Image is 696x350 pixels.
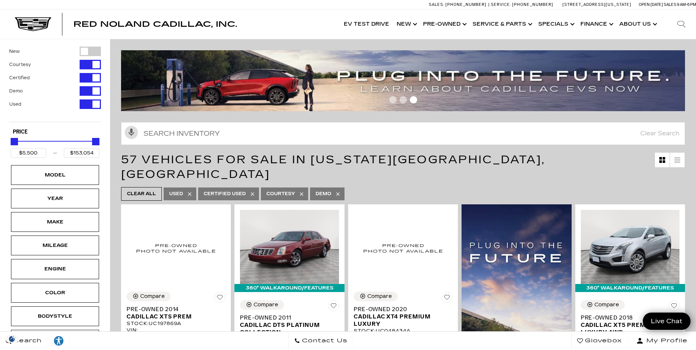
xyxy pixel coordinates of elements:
[15,17,51,31] img: Cadillac Dark Logo with Cadillac White Text
[11,236,99,255] div: MileageMileage
[577,10,616,39] a: Finance
[127,306,225,320] a: Pre-Owned 2014Cadillac XTS PREM
[121,50,690,111] img: ev-blog-post-banners4
[354,306,452,328] a: Pre-Owned 2020Cadillac XT4 Premium Luxury
[445,2,487,7] span: [PHONE_NUMBER]
[4,335,21,343] section: Click to Open Cookie Consent Modal
[266,189,295,198] span: Courtesy
[64,148,99,158] input: Maximum
[204,189,246,198] span: Certified Used
[441,292,452,306] button: Save Vehicle
[581,300,625,310] button: Compare Vehicle
[581,314,674,321] span: Pre-Owned 2018
[92,138,99,145] div: Maximum Price
[11,165,99,185] div: ModelModel
[488,3,555,7] a: Service: [PHONE_NUMBER]
[9,47,101,122] div: Filter by Vehicle Type
[37,218,73,226] div: Make
[9,61,31,68] label: Courtesy
[37,312,73,320] div: Bodystyle
[581,210,679,284] img: 2018 Cadillac XT5 Premium Luxury AWD
[140,293,165,300] div: Compare
[639,2,663,7] span: Open [DATE]
[647,317,686,325] span: Live Chat
[288,332,353,350] a: Contact Us
[354,210,452,286] img: 2020 Cadillac XT4 Premium Luxury
[664,2,677,7] span: Sales:
[340,10,393,39] a: EV Test Drive
[11,330,99,350] div: TrimTrim
[37,194,73,203] div: Year
[127,320,225,327] div: Stock : UC197869A
[11,259,99,279] div: EngineEngine
[127,189,156,198] span: Clear All
[240,314,339,336] a: Pre-Owned 2011Cadillac DTS Platinum Collection
[48,332,70,350] a: Explore your accessibility options
[125,126,138,139] svg: Click to toggle on voice search
[11,189,99,208] div: YearYear
[127,292,171,301] button: Compare Vehicle
[240,321,333,336] span: Cadillac DTS Platinum Collection
[11,138,18,145] div: Minimum Price
[121,122,685,145] input: Search Inventory
[419,10,469,39] a: Pre-Owned
[594,302,619,308] div: Compare
[328,300,339,314] button: Save Vehicle
[127,210,225,286] img: 2014 Cadillac XTS PREM
[214,292,225,306] button: Save Vehicle
[535,10,577,39] a: Specials
[240,210,339,284] img: 2011 Cadillac DTS Platinum Collection
[429,3,488,7] a: Sales: [PHONE_NUMBER]
[9,101,21,108] label: Used
[469,10,535,39] a: Service & Parts
[668,300,679,314] button: Save Vehicle
[127,306,220,313] span: Pre-Owned 2014
[562,2,631,7] a: [STREET_ADDRESS][US_STATE]
[389,96,397,103] span: Go to slide 1
[37,265,73,273] div: Engine
[11,336,42,346] span: Search
[393,10,419,39] a: New
[240,300,284,310] button: Compare Vehicle
[354,292,398,301] button: Compare Vehicle
[354,328,452,334] div: Stock : UC048434A
[316,189,331,198] span: Demo
[410,96,417,103] span: Go to slide 3
[583,336,622,346] span: Glovebox
[234,284,344,292] div: 360° WalkAround/Features
[13,129,97,135] h5: Price
[169,189,183,198] span: Used
[644,336,688,346] span: My Profile
[11,135,99,158] div: Price
[240,314,333,321] span: Pre-Owned 2011
[127,327,225,340] div: VIN: [US_VEHICLE_IDENTIFICATION_NUMBER]
[571,332,628,350] a: Glovebox
[300,336,347,346] span: Contact Us
[367,293,392,300] div: Compare
[73,21,237,28] a: Red Noland Cadillac, Inc.
[9,87,23,95] label: Demo
[37,289,73,297] div: Color
[581,314,679,336] a: Pre-Owned 2018Cadillac XT5 Premium Luxury AWD
[48,335,70,346] div: Explore your accessibility options
[121,153,545,181] span: 57 Vehicles for Sale in [US_STATE][GEOGRAPHIC_DATA], [GEOGRAPHIC_DATA]
[4,335,21,343] img: Opt-Out Icon
[37,171,73,179] div: Model
[575,284,685,292] div: 360° WalkAround/Features
[254,302,278,308] div: Compare
[11,212,99,232] div: MakeMake
[628,332,696,350] button: Open user profile menu
[616,10,659,39] a: About Us
[429,2,444,7] span: Sales:
[11,306,99,326] div: BodystyleBodystyle
[127,313,220,320] span: Cadillac XTS PREM
[354,306,447,313] span: Pre-Owned 2020
[643,313,690,330] a: Live Chat
[581,321,674,336] span: Cadillac XT5 Premium Luxury AWD
[512,2,553,7] span: [PHONE_NUMBER]
[9,74,30,81] label: Certified
[73,20,237,29] span: Red Noland Cadillac, Inc.
[11,148,46,158] input: Minimum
